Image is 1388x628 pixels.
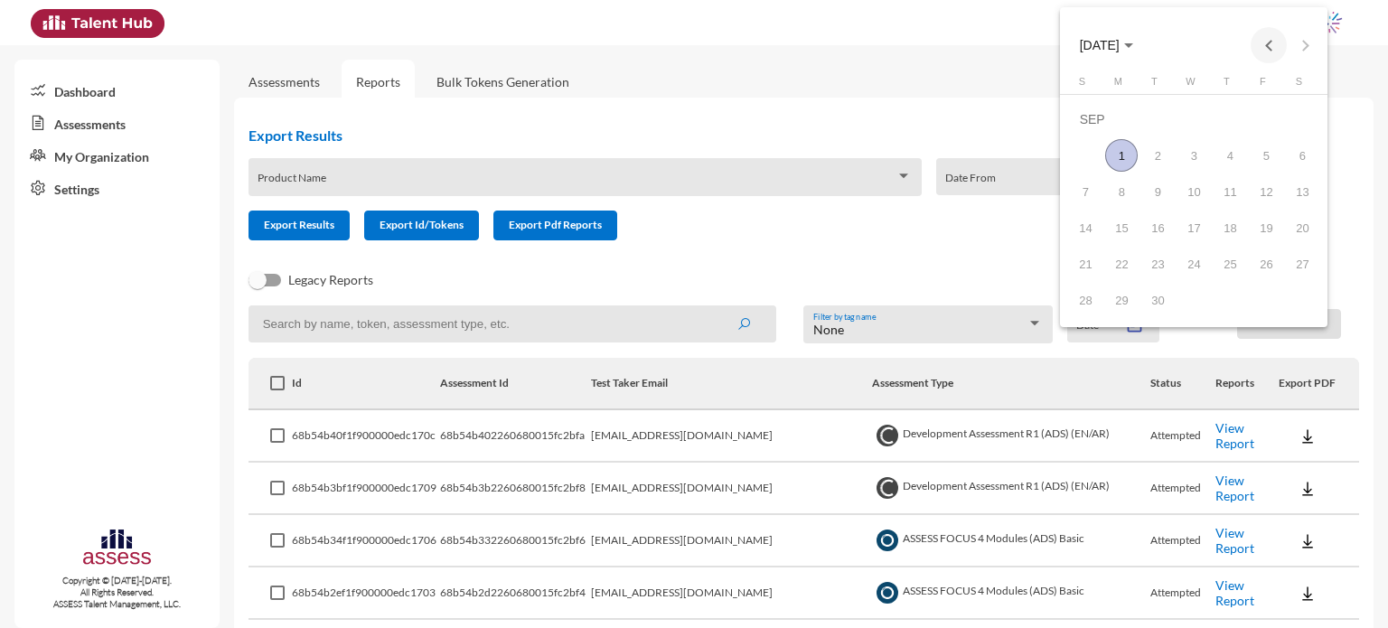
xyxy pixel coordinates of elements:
th: Friday [1248,76,1284,94]
td: September 17, 2025 [1176,210,1212,246]
td: September 14, 2025 [1067,210,1103,246]
th: Wednesday [1176,76,1212,94]
button: Next month [1287,27,1323,63]
div: 12 [1250,175,1282,208]
div: 30 [1141,284,1174,316]
td: September 29, 2025 [1103,282,1139,318]
div: 9 [1141,175,1174,208]
div: 19 [1250,211,1282,244]
td: September 24, 2025 [1176,246,1212,282]
div: 4 [1214,139,1246,172]
div: 20 [1286,211,1318,244]
td: SEP [1067,101,1320,137]
div: 10 [1177,175,1210,208]
div: 26 [1250,248,1282,280]
div: 17 [1177,211,1210,244]
td: September 22, 2025 [1103,246,1139,282]
td: September 19, 2025 [1248,210,1284,246]
div: 13 [1286,175,1318,208]
td: September 9, 2025 [1139,173,1176,210]
th: Saturday [1284,76,1320,94]
div: 16 [1141,211,1174,244]
th: Thursday [1212,76,1248,94]
div: 8 [1105,175,1138,208]
td: September 23, 2025 [1139,246,1176,282]
td: September 12, 2025 [1248,173,1284,210]
td: September 30, 2025 [1139,282,1176,318]
div: 22 [1105,248,1138,280]
td: September 4, 2025 [1212,137,1248,173]
td: September 15, 2025 [1103,210,1139,246]
td: September 11, 2025 [1212,173,1248,210]
td: September 18, 2025 [1212,210,1248,246]
button: Choose month and year [1065,27,1148,63]
td: September 3, 2025 [1176,137,1212,173]
td: September 6, 2025 [1284,137,1320,173]
td: September 1, 2025 [1103,137,1139,173]
div: 23 [1141,248,1174,280]
div: 14 [1069,211,1102,244]
div: 15 [1105,211,1138,244]
td: September 16, 2025 [1139,210,1176,246]
td: September 28, 2025 [1067,282,1103,318]
div: 3 [1177,139,1210,172]
td: September 2, 2025 [1139,137,1176,173]
span: [DATE] [1080,39,1120,53]
td: September 7, 2025 [1067,173,1103,210]
div: 29 [1105,284,1138,316]
div: 7 [1069,175,1102,208]
div: 1 [1105,139,1138,172]
td: September 5, 2025 [1248,137,1284,173]
div: 5 [1250,139,1282,172]
td: September 21, 2025 [1067,246,1103,282]
td: September 26, 2025 [1248,246,1284,282]
td: September 25, 2025 [1212,246,1248,282]
td: September 10, 2025 [1176,173,1212,210]
div: 28 [1069,284,1102,316]
div: 11 [1214,175,1246,208]
div: 27 [1286,248,1318,280]
div: 25 [1214,248,1246,280]
th: Sunday [1067,76,1103,94]
div: 21 [1069,248,1102,280]
td: September 13, 2025 [1284,173,1320,210]
div: 18 [1214,211,1246,244]
td: September 27, 2025 [1284,246,1320,282]
div: 2 [1141,139,1174,172]
button: Previous month [1251,27,1287,63]
div: 6 [1286,139,1318,172]
div: 24 [1177,248,1210,280]
td: September 8, 2025 [1103,173,1139,210]
th: Monday [1103,76,1139,94]
td: September 20, 2025 [1284,210,1320,246]
th: Tuesday [1139,76,1176,94]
